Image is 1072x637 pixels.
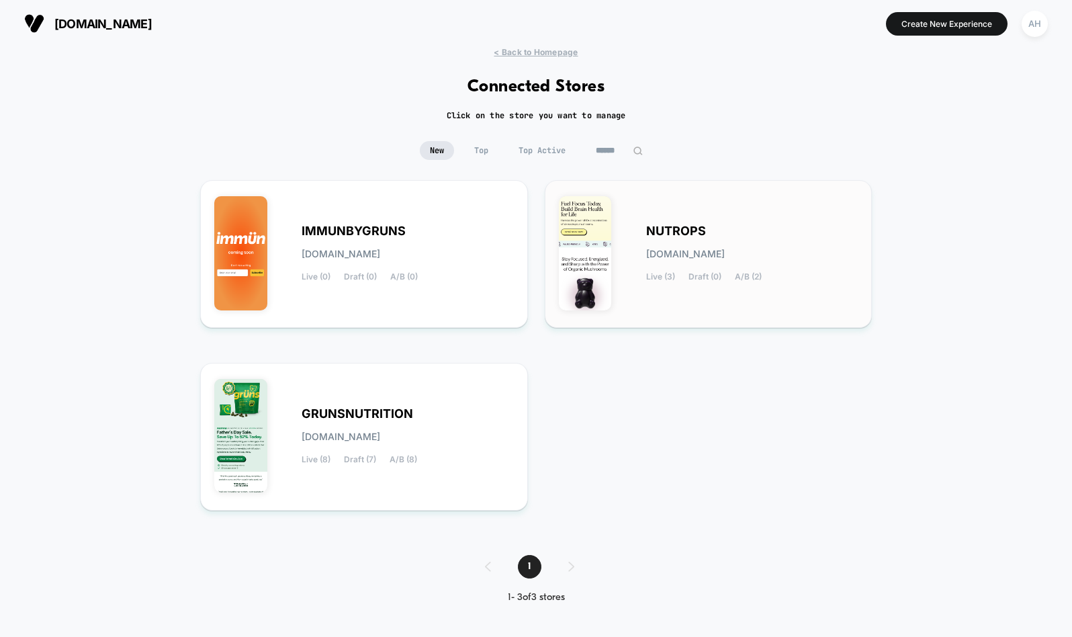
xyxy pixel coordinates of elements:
span: < Back to Homepage [494,47,578,57]
span: [DOMAIN_NAME] [302,249,380,259]
span: A/B (8) [390,455,417,464]
button: AH [1018,10,1052,38]
span: New [420,141,454,160]
img: NUTROPS [559,196,612,310]
div: 1 - 3 of 3 stores [472,592,601,603]
span: Top Active [508,141,576,160]
img: edit [633,146,643,156]
img: Visually logo [24,13,44,34]
span: A/B (0) [390,272,418,282]
h2: Click on the store you want to manage [447,110,626,121]
span: IMMUNBYGRUNS [302,226,406,236]
span: Top [464,141,498,160]
span: Live (8) [302,455,330,464]
span: [DOMAIN_NAME] [302,432,380,441]
img: IMMUNBYGRUNS [214,196,267,310]
span: Live (0) [302,272,330,282]
button: [DOMAIN_NAME] [20,13,156,34]
h1: Connected Stores [467,77,605,97]
span: GRUNSNUTRITION [302,409,413,419]
span: [DOMAIN_NAME] [646,249,725,259]
span: [DOMAIN_NAME] [54,17,152,31]
span: Draft (7) [344,455,376,464]
div: AH [1022,11,1048,37]
span: Draft (0) [344,272,377,282]
img: GRUNSNUTRITION [214,379,267,493]
span: Live (3) [646,272,675,282]
button: Create New Experience [886,12,1008,36]
span: A/B (2) [735,272,762,282]
span: 1 [518,555,541,579]
span: Draft (0) [688,272,721,282]
span: NUTROPS [646,226,706,236]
